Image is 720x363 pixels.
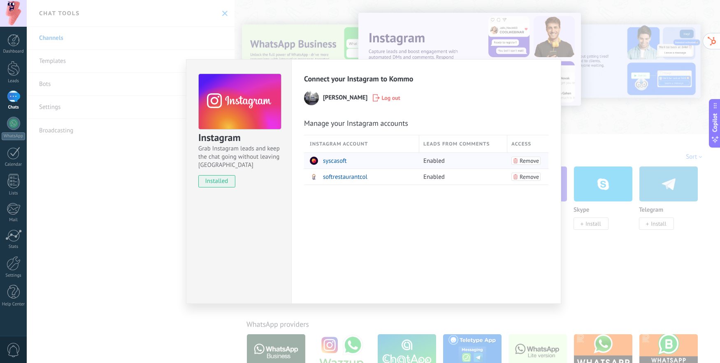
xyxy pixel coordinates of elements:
span: Remove [520,174,539,180]
div: Stats [2,244,26,250]
div: Help Center [2,302,26,307]
img: Avatar [304,90,319,105]
div: Dashboard [2,49,26,54]
span: Grab Instagram leads and keep the chat going without leaving [GEOGRAPHIC_DATA] [198,145,281,169]
span: syscasoft [323,157,347,165]
span: Copilot [711,113,719,132]
button: Log out [369,92,404,104]
span: [PERSON_NAME] [323,94,367,102]
button: Remove [511,157,541,165]
div: Leads from comments [419,135,507,153]
div: Chats [2,105,26,110]
div: WhatsApp [2,132,25,140]
span: installed [199,175,235,187]
div: Lists [2,191,26,196]
img: 505164753_18063618140327171_5116091650910786720_n.jpg [310,173,318,181]
span: Manage your Instagram accounts [304,118,408,128]
div: Access [507,135,548,153]
div: Leads [2,79,26,84]
div: Enabled [419,169,503,185]
span: Log out [381,95,400,101]
img: 486466973_1197744068630104_6412972929883332402_n.jpg [310,157,318,165]
div: Calendar [2,162,26,167]
div: Mail [2,217,26,223]
span: Connect your Instagram to Kommo [304,74,413,84]
span: Remove [520,158,539,164]
div: Settings [2,273,26,278]
div: Instagram account [310,135,419,153]
button: Remove [511,173,541,181]
div: Enabled [419,153,503,169]
h3: Instagram [198,131,281,145]
span: softrestaurantcol [323,173,367,181]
